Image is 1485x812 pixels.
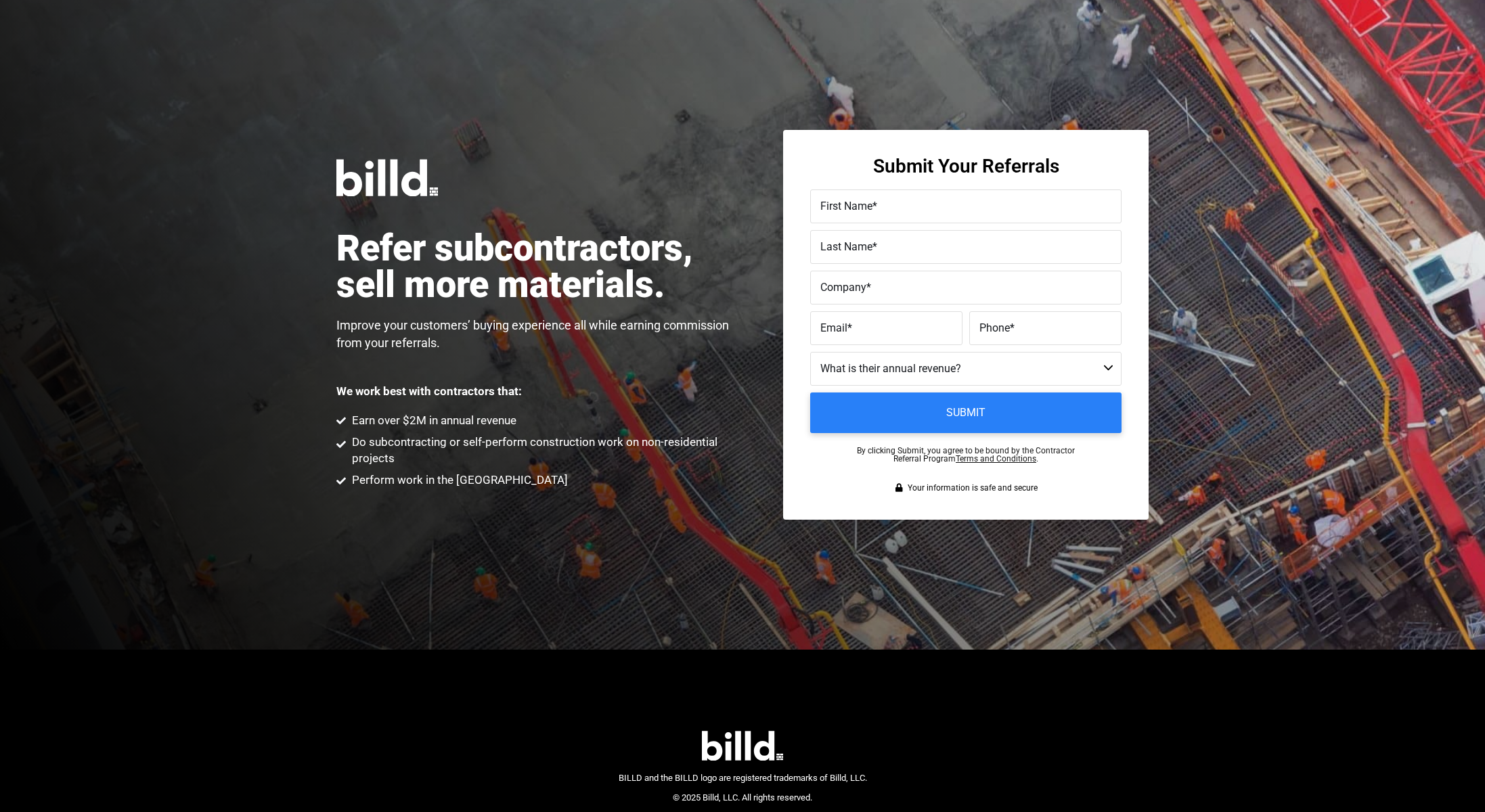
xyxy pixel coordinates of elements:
span: Perform work in the [GEOGRAPHIC_DATA] [349,472,568,489]
span: BILLD and the BILLD logo are registered trademarks of Billd, LLC. © 2025 Billd, LLC. All rights r... [619,773,867,803]
span: First Name [820,200,872,212]
p: Improve your customers’ buying experience all while earning commission from your referrals. [336,317,742,352]
h1: Refer subcontractors, sell more materials. [336,230,742,303]
span: Email [820,321,847,334]
span: Phone [979,321,1010,334]
span: Do subcontracting or self-perform construction work on non-residential projects [349,434,743,467]
input: Submit [810,392,1122,433]
p: We work best with contractors that: [336,386,522,397]
span: Your information is safe and secure [904,483,1038,493]
h3: Submit Your Referrals [873,157,1059,176]
span: Company [820,281,866,294]
a: Terms and Conditions [956,454,1036,464]
span: Last Name [820,240,872,253]
p: By clicking Submit, you agree to be bound by the Contractor Referral Program . [857,447,1075,463]
span: Earn over $2M in annual revenue [349,413,516,429]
